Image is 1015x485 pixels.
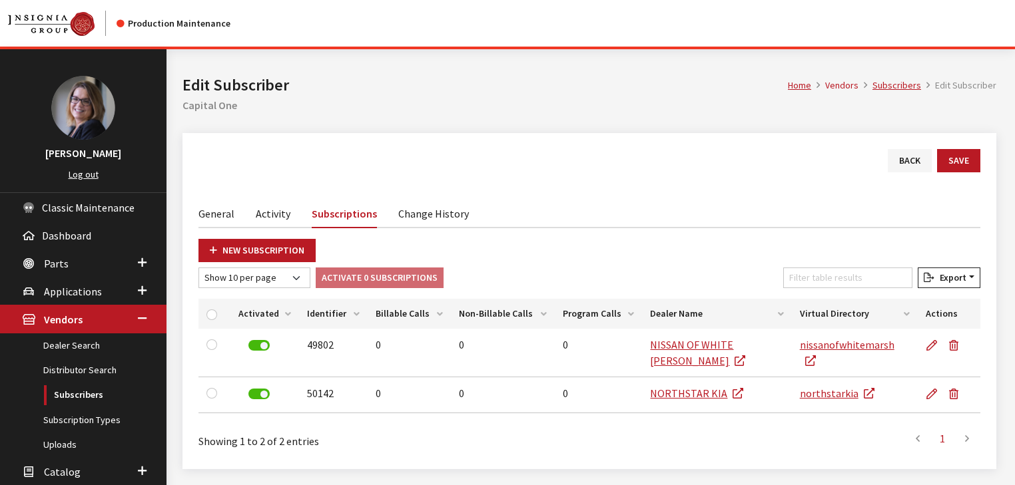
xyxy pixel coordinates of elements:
span: Export [934,271,966,283]
a: Edit Subscription [926,377,943,410]
button: Delete Subscription [943,329,970,362]
span: Vendors [44,313,83,327]
img: Catalog Maintenance [8,12,95,36]
span: Parts [44,257,69,270]
a: northstarkia [800,387,874,400]
th: Non-Billable Calls: activate to sort column ascending [451,299,555,329]
a: NISSAN OF WHITE [PERSON_NAME] [650,338,745,367]
a: nissanofwhitemarsh [800,338,894,367]
th: Activated: activate to sort column ascending [230,299,299,329]
label: Deactivate Subscription [248,389,270,399]
a: 1 [930,425,954,452]
h3: [PERSON_NAME] [13,145,153,161]
h1: Edit Subscriber [182,73,788,97]
a: Subscribers [872,79,921,91]
a: Edit Subscription [926,329,943,362]
span: Catalog [44,465,81,478]
a: Home [788,79,811,91]
a: NORTHSTAR KIA [650,387,743,400]
th: Virtual Directory: activate to sort column ascending [792,299,918,329]
button: Export [918,267,980,288]
td: 0 [451,377,555,413]
td: 0 [451,329,555,377]
div: Production Maintenance [117,17,230,31]
span: Applications [44,285,102,298]
td: 49802 [299,329,368,377]
td: 0 [555,329,643,377]
h2: Capital One [182,97,996,113]
a: New Subscription [198,239,316,262]
div: Showing 1 to 2 of 2 entries [198,424,515,449]
td: 0 [368,377,451,413]
a: Back [888,149,932,172]
a: Log out [69,168,99,180]
input: Filter table results [783,267,912,288]
a: Insignia Group logo [8,11,117,36]
td: 0 [555,377,643,413]
button: Save [937,149,980,172]
span: Dashboard [42,229,91,242]
td: 50142 [299,377,368,413]
span: Classic Maintenance [42,201,135,214]
button: Delete Subscription [943,377,970,410]
label: Deactivate Subscription [248,340,270,351]
th: Billable Calls: activate to sort column ascending [368,299,451,329]
li: Vendors [811,79,858,92]
li: Edit Subscriber [921,79,996,92]
a: Activity [256,199,290,227]
a: General [198,199,234,227]
img: Kim Callahan Collins [51,76,115,140]
th: Actions [918,299,980,329]
a: Subscriptions [312,199,377,228]
th: Identifier: activate to sort column ascending [299,299,368,329]
th: Dealer Name: activate to sort column ascending [642,299,791,329]
th: Program Calls: activate to sort column ascending [555,299,643,329]
td: 0 [368,329,451,377]
a: Change History [398,199,469,227]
